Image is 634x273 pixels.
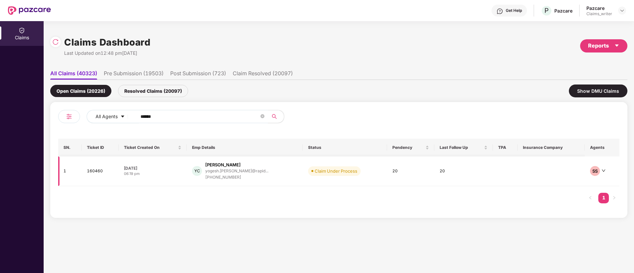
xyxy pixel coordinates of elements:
span: caret-down [120,114,125,119]
td: 1 [58,156,82,186]
td: 160460 [82,156,119,186]
span: All Agents [96,113,118,120]
th: Ticket Created On [119,139,187,156]
img: svg+xml;base64,PHN2ZyBpZD0iSGVscC0zMngzMiIgeG1sbnM9Imh0dHA6Ly93d3cudzMub3JnLzIwMDAvc3ZnIiB3aWR0aD... [496,8,503,15]
div: Reports [588,42,619,50]
div: Pazcare [586,5,612,11]
span: P [544,7,549,15]
div: 06:19 pm [124,171,182,177]
img: svg+xml;base64,PHN2ZyBpZD0iUmVsb2FkLTMyeDMyIiB4bWxucz0iaHR0cDovL3d3dy53My5vcmcvMjAwMC9zdmciIHdpZH... [52,39,59,45]
th: Last Follow Up [434,139,493,156]
th: TPA [493,139,518,156]
div: Open Claims (20226) [50,85,111,97]
li: Next Page [609,193,619,203]
a: 1 [598,193,609,203]
img: svg+xml;base64,PHN2ZyBpZD0iRHJvcGRvd24tMzJ4MzIiIHhtbG5zPSJodHRwOi8vd3d3LnczLm9yZy8yMDAwL3N2ZyIgd2... [619,8,625,13]
img: New Pazcare Logo [8,6,51,15]
span: close-circle [260,114,264,118]
div: [PHONE_NUMBER] [205,174,268,181]
td: 20 [434,156,493,186]
span: Pendency [392,145,424,150]
th: Emp Details [187,139,303,156]
div: Claims_writer [586,11,612,17]
th: Insurance Company [518,139,585,156]
button: search [268,110,284,123]
span: right [612,196,616,200]
span: caret-down [614,43,619,48]
li: Claim Resolved (20097) [233,70,293,80]
span: left [588,196,592,200]
div: Resolved Claims (20097) [118,85,188,97]
div: Last Updated on 12:48 pm[DATE] [64,50,150,57]
span: Ticket Created On [124,145,177,150]
div: [DATE] [124,165,182,171]
span: search [268,114,281,119]
button: All Agentscaret-down [87,110,139,123]
th: Ticket ID [82,139,119,156]
button: left [585,193,596,203]
li: Pre Submission (19503) [104,70,164,80]
td: 20 [387,156,434,186]
th: Agents [585,139,619,156]
th: SN. [58,139,82,156]
li: Post Submission (723) [170,70,226,80]
li: Previous Page [585,193,596,203]
h1: Claims Dashboard [64,35,150,50]
div: Show DMU Claims [569,85,627,97]
button: right [609,193,619,203]
li: All Claims (40323) [50,70,97,80]
span: down [602,169,606,173]
div: SS [590,166,600,176]
div: Claim Under Process [315,168,357,174]
img: svg+xml;base64,PHN2ZyB4bWxucz0iaHR0cDovL3d3dy53My5vcmcvMjAwMC9zdmciIHdpZHRoPSIyNCIgaGVpZ2h0PSIyNC... [65,113,73,120]
li: 1 [598,193,609,203]
div: [PERSON_NAME] [205,162,241,168]
span: Last Follow Up [440,145,483,150]
th: Status [303,139,387,156]
img: svg+xml;base64,PHN2ZyBpZD0iQ2xhaW0iIHhtbG5zPSJodHRwOi8vd3d3LnczLm9yZy8yMDAwL3N2ZyIgd2lkdGg9IjIwIi... [19,27,25,34]
div: Pazcare [554,8,573,14]
div: YC [192,166,202,176]
div: Get Help [506,8,522,13]
th: Pendency [387,139,434,156]
span: close-circle [260,114,264,120]
div: yogesh.[PERSON_NAME]@rapid... [205,169,268,173]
